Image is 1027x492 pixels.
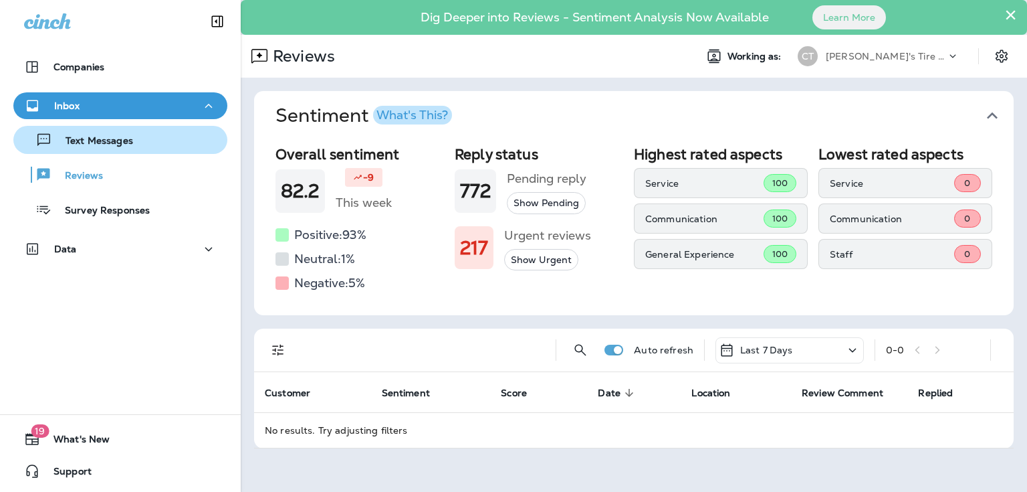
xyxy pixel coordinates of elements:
[727,51,784,62] span: Working as:
[382,387,447,399] span: Sentiment
[40,434,110,450] span: What's New
[13,161,227,189] button: Reviews
[275,104,452,127] h1: Sentiment
[53,62,104,72] p: Companies
[598,388,620,399] span: Date
[918,387,970,399] span: Replied
[826,51,946,62] p: [PERSON_NAME]'s Tire & Auto
[918,388,953,399] span: Replied
[373,106,452,125] button: What's This?
[294,248,355,270] h5: Neutral: 1 %
[265,387,328,399] span: Customer
[886,345,904,355] div: 0 - 0
[13,426,227,453] button: 19What's New
[501,388,527,399] span: Score
[802,388,883,399] span: Review Comment
[772,177,788,189] span: 100
[199,8,236,35] button: Collapse Sidebar
[645,178,764,189] p: Service
[13,195,227,224] button: Survey Responses
[818,146,992,163] h2: Lowest rated aspects
[504,225,591,246] h5: Urgent reviews
[267,46,335,66] p: Reviews
[31,424,49,438] span: 19
[598,387,638,399] span: Date
[336,192,392,214] h5: This week
[294,224,366,246] h5: Positive: 93 %
[830,249,954,260] p: Staff
[382,388,430,399] span: Sentiment
[13,54,227,80] button: Companies
[254,412,1014,448] td: No results. Try adjusting filters
[363,171,374,184] p: -9
[455,146,623,163] h2: Reply status
[798,46,818,66] div: CT
[812,5,886,29] button: Learn More
[40,466,92,482] span: Support
[265,388,310,399] span: Customer
[507,192,586,214] button: Show Pending
[634,345,693,355] p: Auto refresh
[691,387,748,399] span: Location
[52,135,133,148] p: Text Messages
[294,272,365,294] h5: Negative: 5 %
[13,236,227,262] button: Data
[567,337,594,363] button: Search Reviews
[265,91,1024,141] button: SentimentWhat's This?
[830,178,954,189] p: Service
[13,126,227,154] button: Text Messages
[802,387,901,399] span: Review Comment
[460,180,491,202] h1: 772
[772,213,788,224] span: 100
[501,387,544,399] span: Score
[964,177,970,189] span: 0
[990,44,1014,68] button: Settings
[254,141,1014,315] div: SentimentWhat's This?
[634,146,808,163] h2: Highest rated aspects
[1004,4,1017,25] button: Close
[460,237,488,259] h1: 217
[504,249,578,271] button: Show Urgent
[772,248,788,260] span: 100
[740,345,793,355] p: Last 7 Days
[645,249,764,260] p: General Experience
[507,168,586,189] h5: Pending reply
[281,180,320,202] h1: 82.2
[830,214,954,224] p: Communication
[691,388,730,399] span: Location
[964,213,970,224] span: 0
[51,205,150,218] p: Survey Responses
[275,146,444,163] h2: Overall sentiment
[54,244,77,254] p: Data
[382,15,808,19] p: Dig Deeper into Reviews - Sentiment Analysis Now Available
[964,248,970,260] span: 0
[376,109,448,121] div: What's This?
[13,92,227,119] button: Inbox
[265,337,292,363] button: Filters
[51,170,103,183] p: Reviews
[54,100,80,111] p: Inbox
[13,458,227,485] button: Support
[645,214,764,224] p: Communication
